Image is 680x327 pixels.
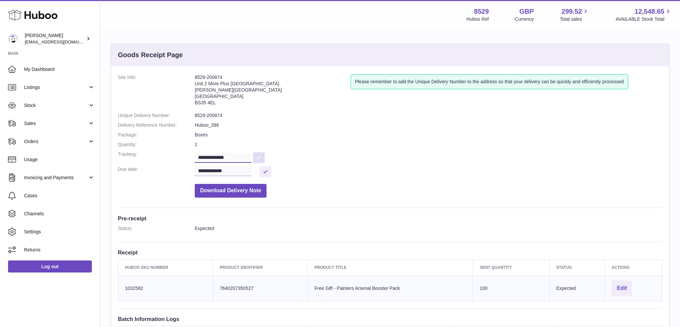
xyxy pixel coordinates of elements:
[24,66,95,73] span: My Dashboard
[118,225,195,232] dt: Status:
[24,156,95,163] span: Usage
[118,315,662,323] h3: Batch Information Logs
[24,247,95,253] span: Returns
[8,34,18,44] img: admin@redgrass.ch
[24,102,88,109] span: Stock
[515,16,534,22] div: Currency
[24,120,88,127] span: Sales
[213,275,308,301] td: 7640207350527
[118,215,662,222] h3: Pre-receipt
[560,7,589,22] a: 299.52 Total sales
[195,225,662,232] dd: Expected
[195,112,662,119] dd: 8529-200874
[195,141,662,148] dd: 1
[25,39,98,44] span: [EMAIL_ADDRESS][DOMAIN_NAME]
[351,74,628,89] div: Please remember to add the Unique Delivery Number to the address so that your delivery can be qui...
[118,112,195,119] dt: Unique Delivery Number:
[24,193,95,199] span: Cases
[24,175,88,181] span: Invoicing and Payments
[118,74,195,109] dt: Site Info:
[474,7,489,16] strong: 8529
[118,122,195,128] dt: Delivery Reference Number:
[118,50,183,60] h3: Goods Receipt Page
[24,84,88,91] span: Listings
[118,141,195,148] dt: Quantity:
[118,151,195,163] dt: Tracking:
[308,259,473,275] th: Product title
[24,229,95,235] span: Settings
[473,275,549,301] td: 100
[24,211,95,217] span: Channels
[605,259,662,275] th: Actions
[616,16,672,22] span: AVAILABLE Stock Total
[25,32,85,45] div: [PERSON_NAME]
[561,7,582,16] span: 299.52
[549,275,605,301] td: Expected
[635,7,664,16] span: 12,548.65
[195,122,662,128] dd: Huboo_398
[118,132,195,138] dt: Package:
[118,275,213,301] td: 1032582
[195,74,351,109] address: 8529-200874 Unit 2 More Plus [GEOGRAPHIC_DATA] [PERSON_NAME][GEOGRAPHIC_DATA] [GEOGRAPHIC_DATA] B...
[549,259,605,275] th: Status
[308,275,473,301] td: Free Gift - Painters Arsenal Booster Pack
[612,281,632,296] button: Edit
[616,7,672,22] a: 12,548.65 AVAILABLE Stock Total
[24,138,88,145] span: Orders
[473,259,549,275] th: Sent Quantity
[560,16,589,22] span: Total sales
[467,16,489,22] div: Huboo Ref
[118,259,213,275] th: Huboo SKU Number
[519,7,534,16] strong: GBP
[195,132,662,138] dd: Boxes
[118,249,662,256] h3: Receipt
[118,166,195,177] dt: Due date:
[8,260,92,272] a: Log out
[195,184,267,198] button: Download Delivery Note
[213,259,308,275] th: Product Identifier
